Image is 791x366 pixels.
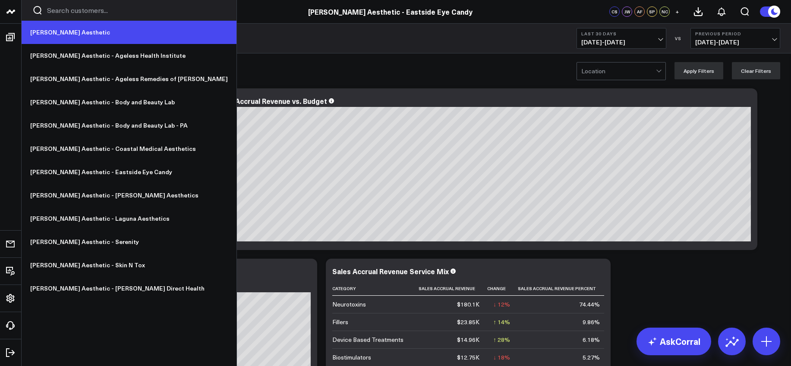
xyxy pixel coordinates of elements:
[186,96,327,106] div: Monthly Sales Accrual Revenue vs. Budget
[518,282,608,296] th: Sales Accrual Revenue Percent
[457,335,479,344] div: $14.96K
[332,282,419,296] th: Category
[732,62,780,79] button: Clear Filters
[695,31,775,36] b: Previous Period
[672,6,682,17] button: +
[22,277,236,300] a: [PERSON_NAME] Aesthetic - [PERSON_NAME] Direct Health
[308,7,473,16] a: [PERSON_NAME] Aesthetic - Eastside Eye Candy
[493,318,510,326] div: ↑ 14%
[577,28,666,49] button: Last 30 Days[DATE]-[DATE]
[22,44,236,67] a: [PERSON_NAME] Aesthetic - Ageless Health Institute
[332,335,403,344] div: Device Based Treatments
[22,137,236,160] a: [PERSON_NAME] Aesthetic - Coastal Medical Aesthetics
[22,114,236,137] a: [PERSON_NAME] Aesthetic - Body and Beauty Lab - PA
[22,91,236,114] a: [PERSON_NAME] Aesthetic - Body and Beauty Lab
[32,5,43,16] button: Search customers button
[695,39,775,46] span: [DATE] - [DATE]
[22,21,236,44] a: [PERSON_NAME] Aesthetic
[581,31,662,36] b: Last 30 Days
[487,282,518,296] th: Change
[690,28,780,49] button: Previous Period[DATE]-[DATE]
[671,36,686,41] div: VS
[674,62,723,79] button: Apply Filters
[609,6,620,17] div: CS
[647,6,657,17] div: SP
[579,300,600,309] div: 74.44%
[22,230,236,253] a: [PERSON_NAME] Aesthetic - Serenity
[22,67,236,91] a: [PERSON_NAME] Aesthetic - Ageless Remedies of [PERSON_NAME]
[22,207,236,230] a: [PERSON_NAME] Aesthetic - Laguna Aesthetics
[583,318,600,326] div: 9.86%
[47,6,226,15] input: Search customers input
[583,353,600,362] div: 5.27%
[583,335,600,344] div: 6.18%
[22,253,236,277] a: [PERSON_NAME] Aesthetic - Skin N Tox
[493,335,510,344] div: ↑ 28%
[332,353,371,362] div: Biostimulators
[581,39,662,46] span: [DATE] - [DATE]
[332,266,449,276] div: Sales Accrual Revenue Service Mix
[332,300,366,309] div: Neurotoxins
[622,6,632,17] div: JW
[634,6,645,17] div: AF
[493,353,510,362] div: ↓ 18%
[637,328,711,355] a: AskCorral
[493,300,510,309] div: ↓ 12%
[419,282,487,296] th: Sales Accrual Revenue
[457,318,479,326] div: $23.85K
[22,160,236,184] a: [PERSON_NAME] Aesthetic - Eastside Eye Candy
[22,184,236,207] a: [PERSON_NAME] Aesthetic - [PERSON_NAME] Aesthetics
[675,9,679,15] span: +
[659,6,670,17] div: NC
[332,318,348,326] div: Fillers
[457,300,479,309] div: $180.1K
[457,353,479,362] div: $12.75K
